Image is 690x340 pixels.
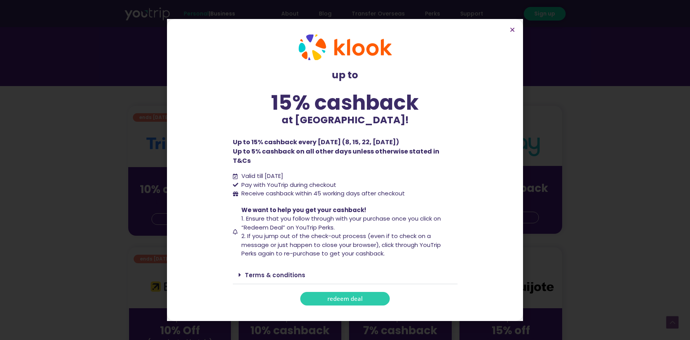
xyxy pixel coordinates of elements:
a: Close [509,27,515,33]
p: at [GEOGRAPHIC_DATA]! [233,113,458,128]
span: redeem deal [327,296,363,302]
span: Pay with YouTrip during checkout [239,181,336,190]
span: We want to help you get your cashback! [241,206,366,214]
span: Receive cashback within 45 working days after checkout [239,189,405,198]
a: Terms & conditions [245,271,305,279]
a: redeem deal [300,292,390,305]
p: Up to 15% cashback every [DATE] (8, 15, 22, [DATE]) Up to 5% cashback on all other days unless ot... [233,138,458,166]
span: 2. If you jump out of the check-out process (even if to check on a message or just happen to clos... [241,232,441,257]
div: Terms & conditions [233,266,458,284]
span: 1. Ensure that you follow through with your purchase once you click on “Redeem Deal” on YouTrip P... [241,214,441,231]
span: Valid till [DATE] [239,172,283,181]
div: 15% cashback [233,92,458,113]
p: up to [233,68,458,83]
